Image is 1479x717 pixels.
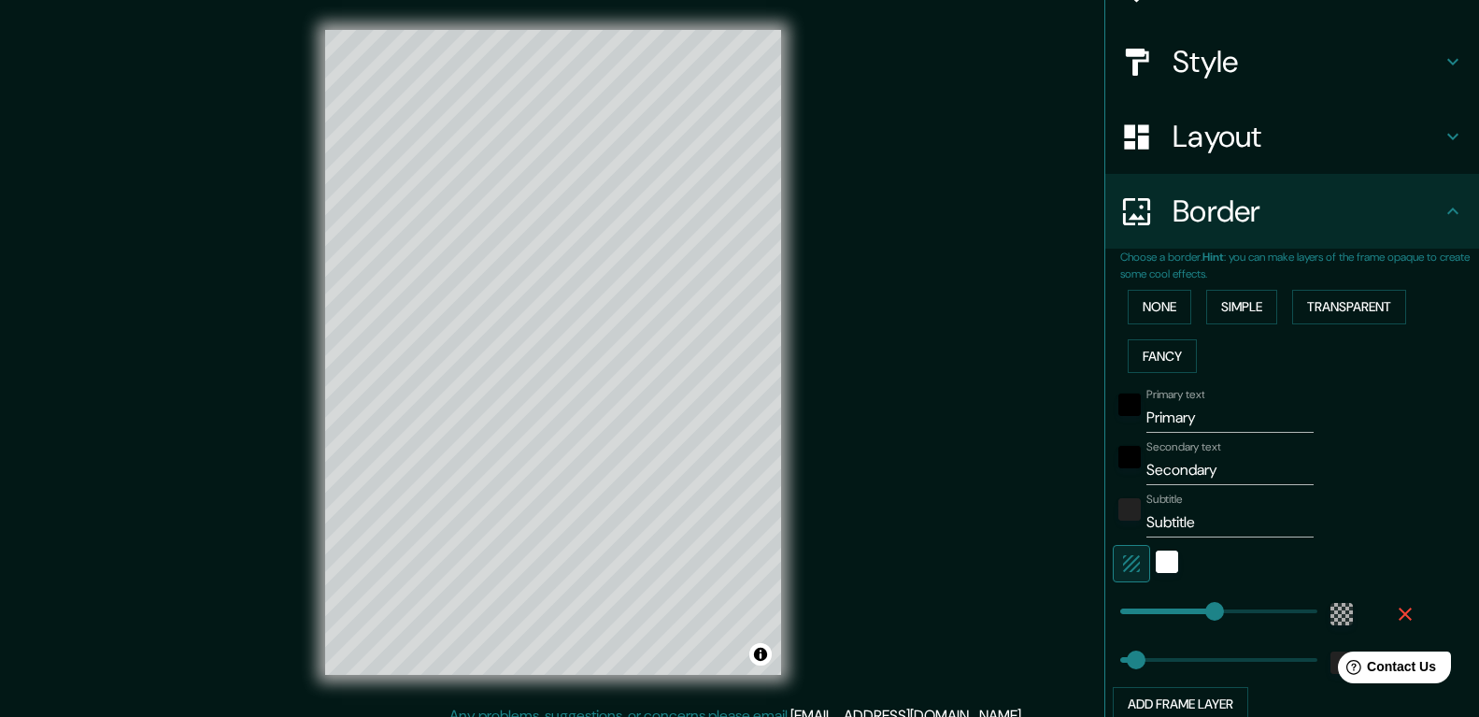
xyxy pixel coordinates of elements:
[1146,439,1221,455] label: Secondary text
[1118,498,1141,521] button: color-222222
[1105,99,1479,174] div: Layout
[1105,24,1479,99] div: Style
[1146,387,1204,403] label: Primary text
[1313,644,1458,696] iframe: Help widget launcher
[1156,551,1178,573] button: white
[1173,118,1442,155] h4: Layout
[1173,43,1442,80] h4: Style
[1105,174,1479,249] div: Border
[1118,394,1141,416] button: black
[1120,249,1479,282] p: Choose a border. : you can make layers of the frame opaque to create some cool effects.
[1128,339,1197,374] button: Fancy
[1173,193,1442,230] h4: Border
[1128,290,1191,324] button: None
[1118,446,1141,468] button: black
[1206,290,1277,324] button: Simple
[1292,290,1406,324] button: Transparent
[1330,603,1353,625] button: color-55555544
[749,643,772,666] button: Toggle attribution
[1202,250,1224,265] b: Hint
[1146,492,1183,508] label: Subtitle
